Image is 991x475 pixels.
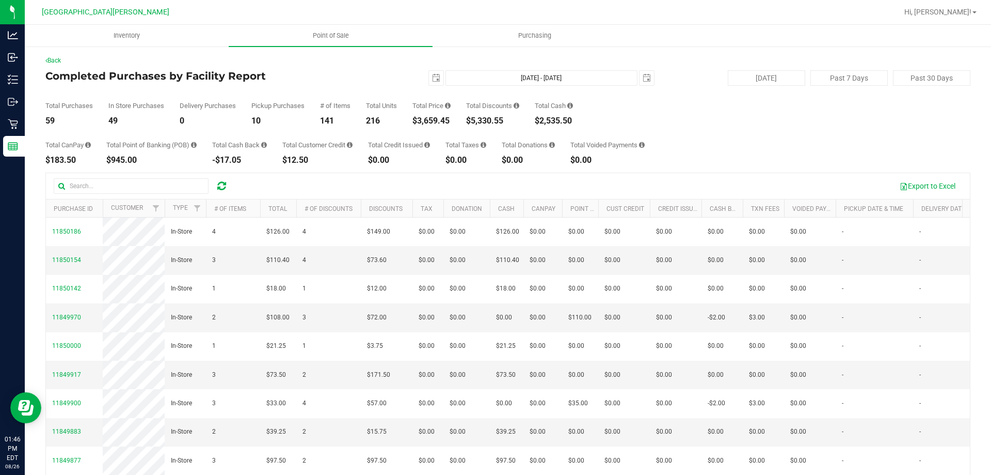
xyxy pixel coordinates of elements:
span: $18.00 [266,284,286,294]
span: In-Store [171,456,192,466]
button: Past 7 Days [810,70,888,86]
span: $0.00 [450,456,466,466]
a: Cust Credit [606,205,644,212]
p: 01:46 PM EDT [5,435,20,463]
span: 3 [212,456,216,466]
div: $12.50 [282,156,353,164]
button: Past 30 Days [893,70,970,86]
span: 11850154 [52,256,81,264]
span: $0.00 [450,255,466,265]
div: $2,535.50 [535,117,573,125]
span: 1 [212,284,216,294]
span: $0.00 [656,399,672,408]
i: Sum of all account credit issued for all refunds from returned purchases in the date range. [424,142,430,148]
div: 49 [108,117,164,125]
span: $126.00 [496,227,519,237]
div: $0.00 [502,156,555,164]
div: In Store Purchases [108,102,164,109]
span: 2 [302,427,306,437]
span: - [919,341,921,351]
div: $3,659.45 [412,117,451,125]
span: $0.00 [708,255,724,265]
i: Sum of the successful, non-voided payments using account credit for all purchases in the date range. [347,142,353,148]
inline-svg: Retail [8,119,18,129]
span: $0.00 [604,370,620,380]
div: Total Units [366,102,397,109]
div: 141 [320,117,350,125]
span: $0.00 [530,370,546,380]
span: $97.50 [266,456,286,466]
inline-svg: Reports [8,141,18,151]
span: $0.00 [450,227,466,237]
div: -$17.05 [212,156,267,164]
input: Search... [54,178,209,194]
span: $0.00 [568,427,584,437]
span: 3 [302,313,306,323]
span: $39.25 [496,427,516,437]
div: Total Cash [535,102,573,109]
i: Sum of all round-up-to-next-dollar total price adjustments for all purchases in the date range. [549,142,555,148]
span: $0.00 [419,427,435,437]
div: Total Point of Banking (POB) [106,142,197,148]
span: $0.00 [568,255,584,265]
span: $0.00 [749,227,765,237]
span: $0.00 [496,313,512,323]
a: Delivery Date [921,205,965,212]
span: - [919,284,921,294]
span: 1 [212,341,216,351]
div: $0.00 [570,156,645,164]
span: In-Store [171,370,192,380]
span: $0.00 [656,427,672,437]
span: $97.50 [367,456,387,466]
span: $0.00 [450,284,466,294]
span: $110.00 [568,313,592,323]
div: Total CanPay [45,142,91,148]
span: 4 [212,227,216,237]
span: $0.00 [530,313,546,323]
span: - [919,227,921,237]
span: Inventory [100,31,154,40]
div: 216 [366,117,397,125]
span: $0.00 [604,255,620,265]
span: In-Store [171,313,192,323]
a: CanPay [532,205,555,212]
div: 0 [180,117,236,125]
span: -$2.00 [708,313,725,323]
span: $0.00 [419,313,435,323]
a: Voided Payment [792,205,843,212]
i: Sum of the cash-back amounts from rounded-up electronic payments for all purchases in the date ra... [261,142,267,148]
span: $0.00 [496,399,512,408]
span: - [919,313,921,323]
span: $0.00 [656,341,672,351]
span: $0.00 [790,227,806,237]
span: 11849917 [52,371,81,378]
a: Pickup Date & Time [844,205,903,212]
span: - [842,370,843,380]
span: In-Store [171,427,192,437]
span: $0.00 [708,427,724,437]
div: Total Purchases [45,102,93,109]
inline-svg: Analytics [8,30,18,40]
span: $72.00 [367,313,387,323]
a: Credit Issued [658,205,701,212]
a: Filter [148,200,165,217]
span: $0.00 [790,456,806,466]
div: 10 [251,117,305,125]
span: $0.00 [790,313,806,323]
span: [GEOGRAPHIC_DATA][PERSON_NAME] [42,8,169,17]
a: Type [173,204,188,211]
span: - [842,427,843,437]
span: 11849883 [52,428,81,435]
span: $0.00 [749,255,765,265]
span: $0.00 [790,427,806,437]
span: $97.50 [496,456,516,466]
a: Total [268,205,287,212]
span: $0.00 [604,284,620,294]
span: 3 [212,399,216,408]
i: Sum of the successful, non-voided cash payment transactions for all purchases in the date range. ... [567,102,573,109]
span: $73.50 [496,370,516,380]
span: $0.00 [419,456,435,466]
a: Back [45,57,61,64]
span: $0.00 [656,370,672,380]
span: 11849970 [52,314,81,321]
